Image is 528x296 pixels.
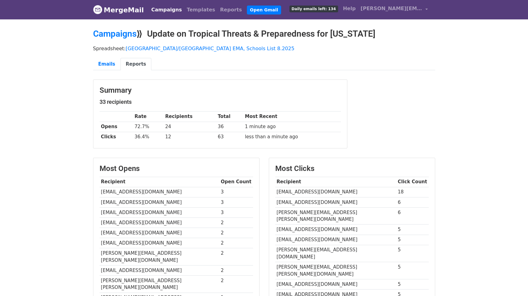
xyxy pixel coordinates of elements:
[100,248,219,266] td: [PERSON_NAME][EMAIL_ADDRESS][PERSON_NAME][DOMAIN_NAME]
[396,279,429,289] td: 5
[361,5,422,12] span: [PERSON_NAME][EMAIL_ADDRESS][DOMAIN_NAME]
[244,122,341,132] td: 1 minute ago
[275,235,396,245] td: [EMAIL_ADDRESS][DOMAIN_NAME]
[164,132,216,142] td: 12
[396,187,429,197] td: 18
[184,4,218,16] a: Templates
[93,29,435,39] h2: ⟫ Update on Tropical Threats & Preparedness for [US_STATE]
[275,245,396,262] td: [PERSON_NAME][EMAIL_ADDRESS][DOMAIN_NAME]
[133,132,164,142] td: 36.4%
[219,187,253,197] td: 3
[100,197,219,207] td: [EMAIL_ADDRESS][DOMAIN_NAME]
[93,5,102,14] img: MergeMail logo
[275,164,429,173] h3: Most Clicks
[219,265,253,275] td: 2
[358,2,430,17] a: [PERSON_NAME][EMAIL_ADDRESS][DOMAIN_NAME]
[244,112,341,122] th: Most Recent
[100,228,219,238] td: [EMAIL_ADDRESS][DOMAIN_NAME]
[396,225,429,235] td: 5
[216,122,244,132] td: 36
[164,122,216,132] td: 24
[100,164,253,173] h3: Most Opens
[219,275,253,293] td: 2
[100,187,219,197] td: [EMAIL_ADDRESS][DOMAIN_NAME]
[287,2,341,15] a: Daily emails left: 134
[275,279,396,289] td: [EMAIL_ADDRESS][DOMAIN_NAME]
[100,177,219,187] th: Recipient
[100,217,219,228] td: [EMAIL_ADDRESS][DOMAIN_NAME]
[396,262,429,279] td: 5
[396,245,429,262] td: 5
[396,235,429,245] td: 5
[219,238,253,248] td: 2
[164,112,216,122] th: Recipients
[219,228,253,238] td: 2
[133,112,164,122] th: Rate
[219,217,253,228] td: 2
[93,3,144,16] a: MergeMail
[247,6,281,14] a: Open Gmail
[93,58,121,71] a: Emails
[275,262,396,279] td: [PERSON_NAME][EMAIL_ADDRESS][PERSON_NAME][DOMAIN_NAME]
[100,132,133,142] th: Clicks
[100,207,219,217] td: [EMAIL_ADDRESS][DOMAIN_NAME]
[149,4,184,16] a: Campaigns
[244,132,341,142] td: less than a minute ago
[216,112,244,122] th: Total
[121,58,151,71] a: Reports
[396,207,429,225] td: 6
[100,86,341,95] h3: Summary
[275,207,396,225] td: [PERSON_NAME][EMAIL_ADDRESS][PERSON_NAME][DOMAIN_NAME]
[219,177,253,187] th: Open Count
[216,132,244,142] td: 63
[93,29,137,39] a: Campaigns
[275,197,396,207] td: [EMAIL_ADDRESS][DOMAIN_NAME]
[100,122,133,132] th: Opens
[100,99,341,105] h5: 33 recipients
[275,187,396,197] td: [EMAIL_ADDRESS][DOMAIN_NAME]
[396,177,429,187] th: Click Count
[275,225,396,235] td: [EMAIL_ADDRESS][DOMAIN_NAME]
[126,46,294,51] a: [GEOGRAPHIC_DATA]/[GEOGRAPHIC_DATA] EMA, Schools List 8.2025
[219,197,253,207] td: 3
[93,45,435,52] p: Spreadsheet:
[341,2,358,15] a: Help
[218,4,244,16] a: Reports
[219,207,253,217] td: 3
[396,197,429,207] td: 6
[100,238,219,248] td: [EMAIL_ADDRESS][DOMAIN_NAME]
[100,275,219,293] td: [PERSON_NAME][EMAIL_ADDRESS][PERSON_NAME][DOMAIN_NAME]
[100,265,219,275] td: [EMAIL_ADDRESS][DOMAIN_NAME]
[133,122,164,132] td: 72.7%
[275,177,396,187] th: Recipient
[289,6,338,12] span: Daily emails left: 134
[219,248,253,266] td: 2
